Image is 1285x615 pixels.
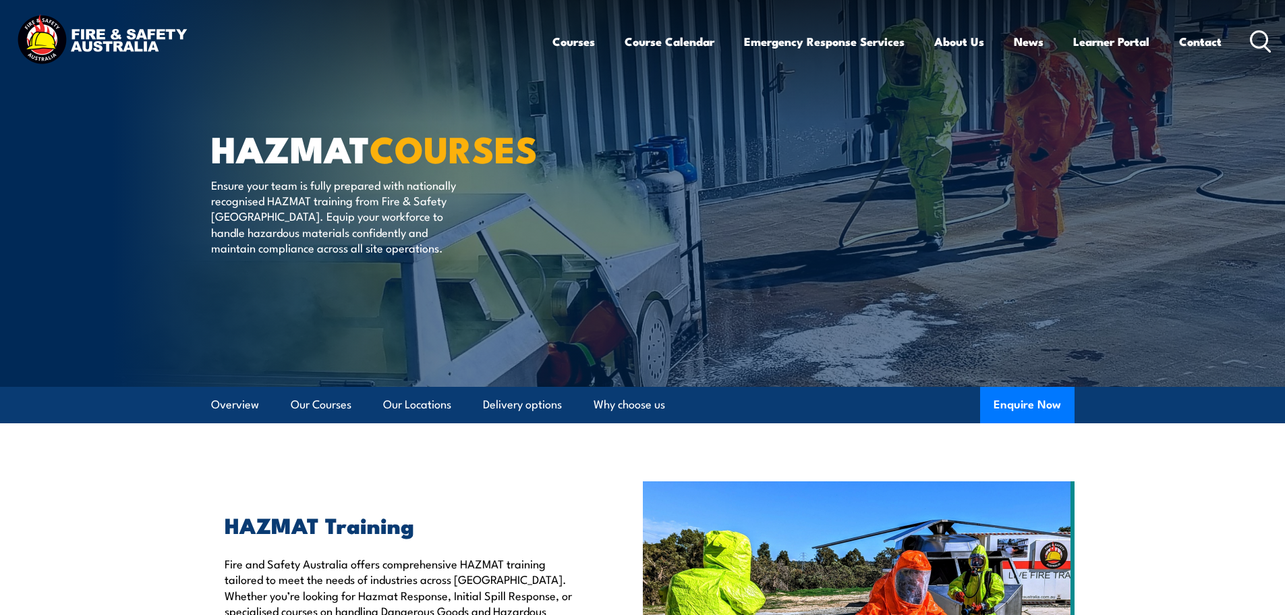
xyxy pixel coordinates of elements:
h2: HAZMAT Training [225,515,581,534]
a: Contact [1179,24,1222,59]
a: Delivery options [483,387,562,423]
a: Courses [552,24,595,59]
a: Learner Portal [1073,24,1149,59]
button: Enquire Now [980,387,1075,423]
h1: HAZMAT [211,132,544,164]
a: Course Calendar [625,24,714,59]
a: Our Courses [291,387,351,423]
a: About Us [934,24,984,59]
strong: COURSES [370,119,538,176]
p: Ensure your team is fully prepared with nationally recognised HAZMAT training from Fire & Safety ... [211,177,457,256]
a: Emergency Response Services [744,24,905,59]
a: Why choose us [594,387,665,423]
a: Overview [211,387,259,423]
a: Our Locations [383,387,451,423]
a: News [1014,24,1044,59]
